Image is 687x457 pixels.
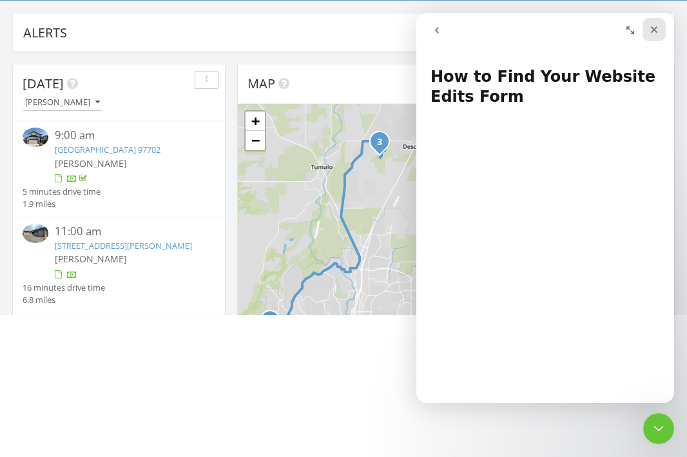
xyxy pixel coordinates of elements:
[55,240,192,251] a: [STREET_ADDRESS][PERSON_NAME]
[23,128,48,147] img: 9348401%2Fcover_photos%2F4t9mTwbebn9q4NwvU3TJ%2Fsmall.jpg
[643,413,674,444] iframe: Intercom live chat
[23,128,215,210] a: 9:00 am [GEOGRAPHIC_DATA] 97702 [PERSON_NAME] 5 minutes drive time 1.9 miles
[23,224,48,243] img: 9367473%2Fcover_photos%2F17MROQwGEi4yTcXPor08%2Fsmall.jpg
[55,144,160,155] a: [GEOGRAPHIC_DATA] 97702
[23,75,64,92] span: [DATE]
[25,98,100,107] div: [PERSON_NAME]
[23,94,102,112] button: [PERSON_NAME]
[23,186,101,198] div: 5 minutes drive time
[23,24,645,41] div: Alerts
[55,128,199,144] div: 9:00 am
[23,282,105,294] div: 16 minutes drive time
[416,13,674,403] iframe: Intercom live chat
[55,157,127,170] span: [PERSON_NAME]
[55,224,199,240] div: 11:00 am
[246,112,265,131] a: Zoom in
[247,75,275,92] span: Map
[380,141,387,149] div: 64769 Saros Ln, Bend, OR 97703
[23,198,101,210] div: 1.9 miles
[246,131,265,150] a: Zoom out
[377,138,382,147] i: 3
[23,294,105,306] div: 6.8 miles
[55,253,127,265] span: [PERSON_NAME]
[23,224,215,306] a: 11:00 am [STREET_ADDRESS][PERSON_NAME] [PERSON_NAME] 16 minutes drive time 6.8 miles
